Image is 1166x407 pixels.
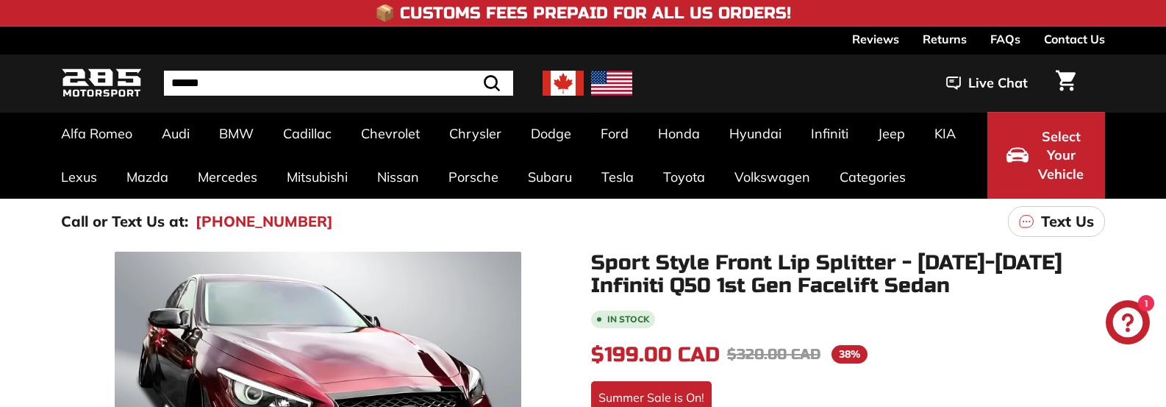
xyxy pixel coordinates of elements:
p: Call or Text Us at: [61,210,188,233]
a: Mazda [112,155,183,199]
a: [PHONE_NUMBER] [196,210,333,233]
inbox-online-store-chat: Shopify online store chat [1101,300,1154,348]
span: $320.00 CAD [727,345,820,364]
a: Alfa Romeo [46,112,147,155]
a: Honda [643,112,715,155]
img: Logo_285_Motorsport_areodynamics_components [61,66,142,101]
span: Select Your Vehicle [1036,127,1086,184]
a: Jeep [863,112,920,155]
a: Text Us [1008,206,1105,237]
a: Subaru [513,155,587,199]
a: FAQs [990,26,1020,52]
a: KIA [920,112,970,155]
h1: Sport Style Front Lip Splitter - [DATE]-[DATE] Infiniti Q50 1st Gen Facelift Sedan [591,252,1105,297]
a: Infiniti [796,112,863,155]
h4: 📦 Customs Fees Prepaid for All US Orders! [375,4,791,22]
a: Chevrolet [346,112,434,155]
a: Dodge [516,112,586,155]
a: Mitsubishi [272,155,362,199]
a: Nissan [362,155,434,199]
span: $199.00 CAD [591,342,720,367]
span: Live Chat [968,74,1028,93]
a: Cadillac [268,112,346,155]
p: Text Us [1041,210,1094,233]
button: Live Chat [927,65,1047,102]
input: Search [164,71,513,96]
a: BMW [204,112,268,155]
a: Cart [1047,58,1084,108]
a: Lexus [46,155,112,199]
a: Returns [923,26,967,52]
a: Hyundai [715,112,796,155]
a: Reviews [852,26,899,52]
a: Contact Us [1044,26,1105,52]
b: In stock [607,315,649,324]
a: Audi [147,112,204,155]
button: Select Your Vehicle [987,112,1105,199]
a: Tesla [587,155,648,199]
span: 38% [831,345,868,364]
a: Chrysler [434,112,516,155]
a: Ford [586,112,643,155]
a: Mercedes [183,155,272,199]
a: Porsche [434,155,513,199]
a: Volkswagen [720,155,825,199]
a: Toyota [648,155,720,199]
a: Categories [825,155,920,199]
